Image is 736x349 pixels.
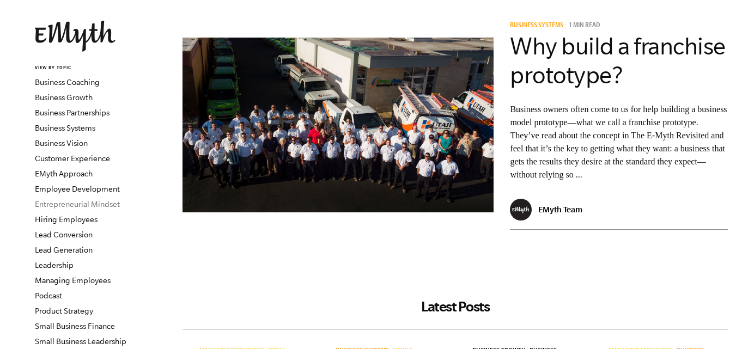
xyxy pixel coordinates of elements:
[510,103,728,181] p: Business owners often come to us for help building a business model prototype—what we call a fran...
[35,246,93,254] a: Lead Generation
[35,21,115,52] img: EMyth
[538,205,582,214] p: EMyth Team
[35,200,120,209] a: Entrepreneurial Mindset
[35,154,110,163] a: Customer Experience
[183,298,728,315] h2: Latest Posts
[510,199,532,221] img: EMyth Team - EMyth
[35,185,120,193] a: Employee Development
[35,108,110,117] a: Business Partnerships
[35,169,93,178] a: EMyth Approach
[35,230,93,239] a: Lead Conversion
[183,38,494,212] img: business model prototype
[510,22,567,30] a: Business Systems
[569,22,600,30] p: 1 min read
[35,307,93,315] a: Product Strategy
[35,78,100,87] a: Business Coaching
[35,322,115,330] a: Small Business Finance
[35,276,111,285] a: Managing Employees
[35,139,88,148] a: Business Vision
[35,261,74,270] a: Leadership
[682,297,736,349] iframe: Chat Widget
[35,215,98,224] a: Hiring Employees
[510,22,563,30] span: Business Systems
[510,33,726,88] a: Why build a franchise prototype?
[35,65,166,72] h6: VIEW BY TOPIC
[35,291,62,300] a: Podcast
[35,93,93,102] a: Business Growth
[35,337,126,346] a: Small Business Leadership
[35,124,95,132] a: Business Systems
